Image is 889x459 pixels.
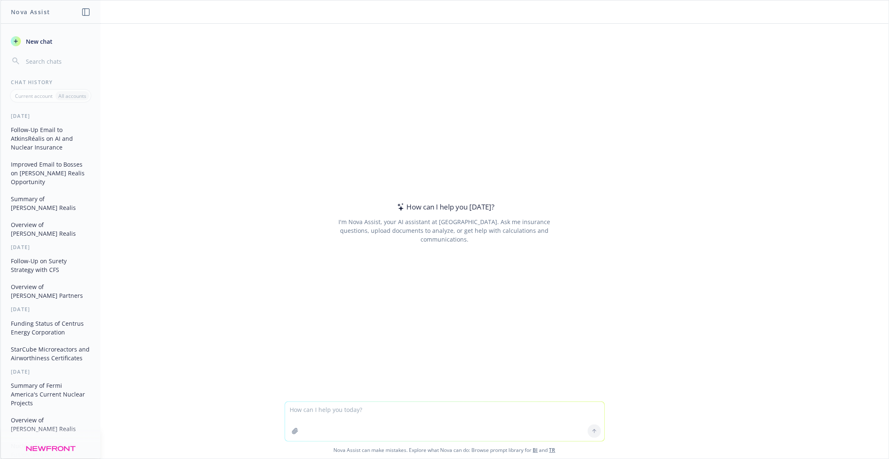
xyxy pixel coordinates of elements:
[8,192,94,215] button: Summary of [PERSON_NAME] Realis
[1,368,100,375] div: [DATE]
[8,34,94,49] button: New chat
[11,7,50,16] h1: Nova Assist
[1,306,100,313] div: [DATE]
[8,254,94,277] button: Follow-Up on Surety Strategy with CFS
[8,218,94,240] button: Overview of [PERSON_NAME] Realis
[1,79,100,86] div: Chat History
[24,37,53,46] span: New chat
[8,342,94,365] button: StarCube Microreactors and Airworthiness Certificates
[8,280,94,302] button: Overview of [PERSON_NAME] Partners
[1,244,100,251] div: [DATE]
[8,379,94,410] button: Summary of Fermi America's Current Nuclear Projects
[549,447,556,454] a: TR
[8,413,94,436] button: Overview of [PERSON_NAME] Realis
[8,317,94,339] button: Funding Status of Centrus Energy Corporation
[1,112,100,120] div: [DATE]
[58,92,86,100] p: All accounts
[533,447,538,454] a: BI
[395,202,494,212] div: How can I help you [DATE]?
[8,123,94,154] button: Follow-Up Email to AtkinsRéalis on AI and Nuclear Insurance
[8,157,94,189] button: Improved Email to Bosses on [PERSON_NAME] Realis Opportunity
[4,442,885,459] span: Nova Assist can make mistakes. Explore what Nova can do: Browse prompt library for and
[15,92,53,100] p: Current account
[327,217,562,244] div: I'm Nova Assist, your AI assistant at [GEOGRAPHIC_DATA]. Ask me insurance questions, upload docum...
[24,55,90,67] input: Search chats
